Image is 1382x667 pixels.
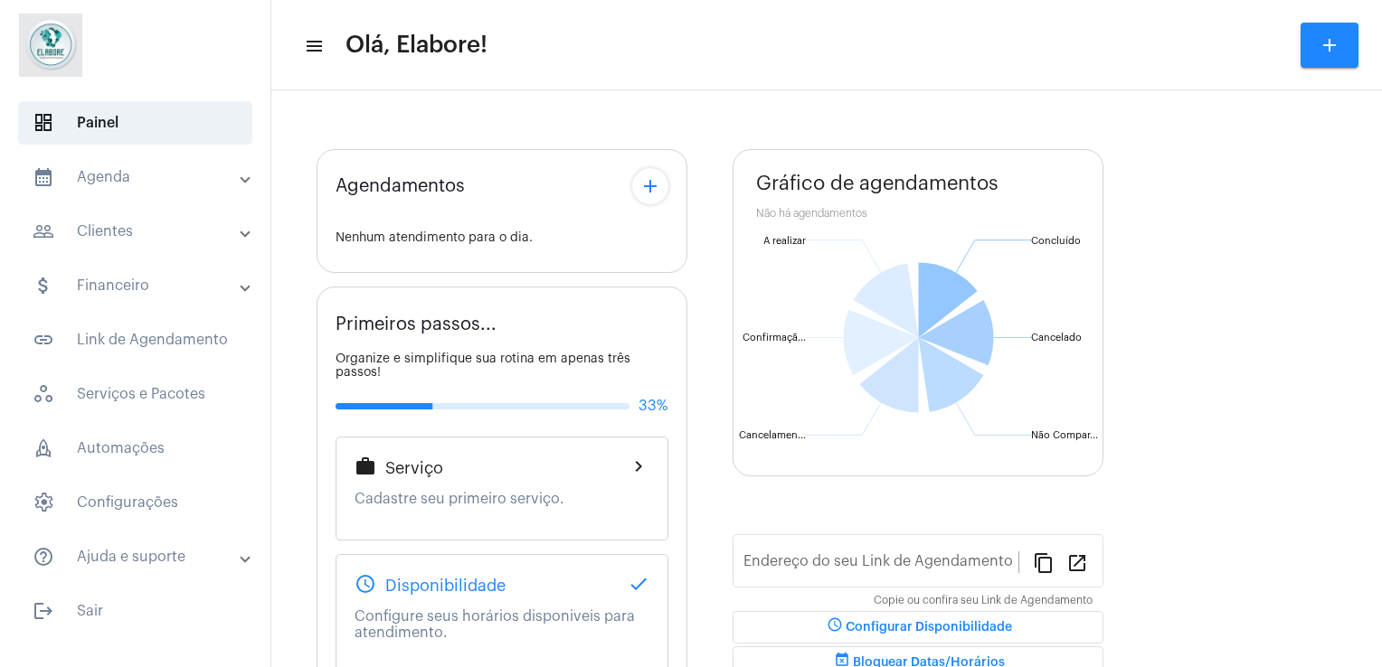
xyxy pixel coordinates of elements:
[355,573,376,595] mat-icon: schedule
[33,166,54,188] mat-icon: sidenav icon
[33,221,54,242] mat-icon: sidenav icon
[763,236,806,246] text: A realizar
[385,577,506,595] span: Disponibilidade
[1031,430,1098,440] text: Não Compar...
[33,166,241,188] mat-panel-title: Agenda
[33,221,241,242] mat-panel-title: Clientes
[33,329,54,351] mat-icon: sidenav icon
[18,372,252,416] span: Serviços e Pacotes
[33,600,54,622] mat-icon: sidenav icon
[743,557,1018,573] input: Link
[874,595,1093,607] mat-hint: Copie ou confira seu Link de Agendamento
[355,491,649,507] p: Cadastre seu primeiro serviço.
[1319,34,1340,56] mat-icon: add
[733,611,1103,644] button: Configurar Disponibilidade
[1031,333,1082,343] text: Cancelado
[14,9,87,81] img: 4c6856f8-84c7-1050-da6c-cc5081a5dbaf.jpg
[336,176,465,196] span: Agendamentos
[18,481,252,524] span: Configurações
[11,535,270,578] mat-expansion-panel-header: sidenav iconAjuda e suporte
[639,175,661,197] mat-icon: add
[18,318,252,362] span: Link de Agendamento
[639,398,668,414] span: 33%
[355,456,376,477] mat-icon: work
[33,275,241,296] mat-panel-title: Financeiro
[1033,551,1055,573] mat-icon: content_copy
[304,35,322,57] mat-icon: sidenav icon
[11,210,270,253] mat-expansion-panel-header: sidenav iconClientes
[345,31,487,60] span: Olá, Elabore!
[824,621,1012,634] span: Configurar Disponibilidade
[11,155,270,199] mat-expansion-panel-header: sidenav iconAgenda
[756,173,999,194] span: Gráfico de agendamentos
[33,546,241,568] mat-panel-title: Ajuda e suporte
[824,616,846,638] mat-icon: schedule
[336,315,497,334] span: Primeiros passos...
[18,101,252,145] span: Painel
[33,437,54,459] span: sidenav icon
[336,352,630,379] span: Organize e simplifique sua rotina em apenas três passos!
[628,456,649,477] mat-icon: chevron_right
[739,430,806,440] text: Cancelamen...
[355,608,649,641] p: Configure seus horários disponiveis para atendimento.
[385,459,443,477] span: Serviço
[33,112,54,134] span: sidenav icon
[1066,551,1088,573] mat-icon: open_in_new
[1031,236,1081,246] text: Concluído
[628,573,649,595] mat-icon: done
[18,589,252,633] span: Sair
[18,427,252,470] span: Automações
[743,333,806,343] text: Confirmaçã...
[11,264,270,307] mat-expansion-panel-header: sidenav iconFinanceiro
[33,383,54,405] span: sidenav icon
[336,231,668,245] div: Nenhum atendimento para o dia.
[33,275,54,296] mat-icon: sidenav icon
[33,492,54,513] span: sidenav icon
[33,546,54,568] mat-icon: sidenav icon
